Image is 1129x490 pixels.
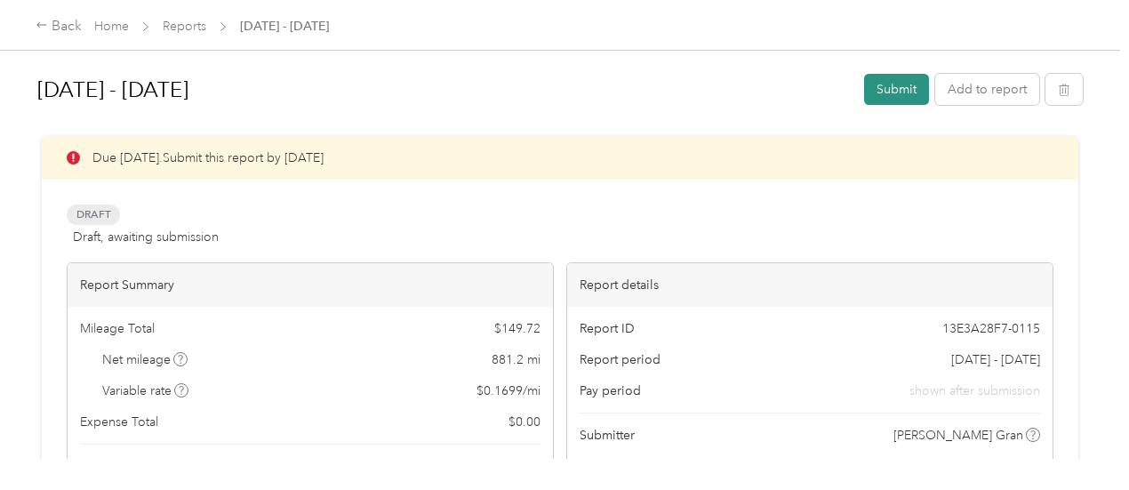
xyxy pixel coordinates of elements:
span: Report period [580,350,661,369]
span: Report ID [580,319,635,338]
span: $ 149.72 [489,457,540,478]
span: 881.2 mi [492,350,540,369]
span: Variable rate [102,382,189,400]
span: Net mileage [102,350,188,369]
span: Report total [80,458,151,477]
span: 13E3A28F7-0115 [942,319,1040,338]
span: Pay period [580,382,641,400]
div: Due [DATE]. Submit this report by [DATE] [42,136,1078,180]
span: Submitted on [580,457,657,476]
span: $ 149.72 [494,319,540,338]
span: $ 0.1699 / mi [476,382,540,400]
iframe: Everlance-gr Chat Button Frame [1029,390,1129,490]
a: Home [94,19,129,34]
div: Report details [567,263,1053,307]
div: Report Summary [68,263,553,307]
span: [PERSON_NAME] Gran [893,426,1023,445]
button: Submit [864,74,929,105]
a: Reports [163,19,206,34]
span: Submitter [580,426,635,445]
span: Draft [67,205,120,225]
div: Back [36,16,82,37]
span: Expense Total [80,413,158,431]
span: shown after submission [909,382,1040,400]
span: Mileage Total [80,319,155,338]
h1: Sep 16 - 30, 2025 [37,68,852,111]
span: [DATE] - [DATE] [240,17,329,36]
span: Draft, awaiting submission [73,228,219,246]
button: Add to report [935,74,1039,105]
span: [DATE] - [DATE] [951,350,1040,369]
span: $ 0.00 [508,413,540,431]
